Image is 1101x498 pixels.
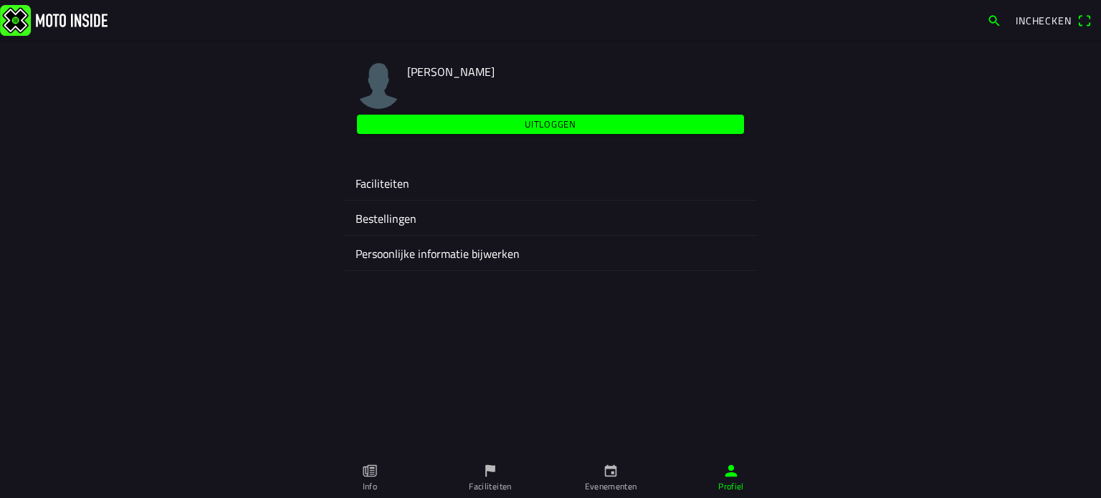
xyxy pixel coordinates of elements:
[362,463,378,479] ion-icon: paper
[1009,8,1098,32] a: Incheckenqr scanner
[356,245,745,262] ion-label: Persoonlijke informatie bijwerken
[585,480,637,493] ion-label: Evenementen
[356,175,745,192] ion-label: Faciliteiten
[723,463,739,479] ion-icon: person
[356,210,745,227] ion-label: Bestellingen
[718,480,744,493] ion-label: Profiel
[1016,13,1072,28] span: Inchecken
[980,8,1009,32] a: search
[603,463,619,479] ion-icon: calendar
[407,63,495,80] span: [PERSON_NAME]
[482,463,498,479] ion-icon: flag
[356,63,401,109] img: moto-inside-avatar.png
[469,480,511,493] ion-label: Faciliteiten
[357,115,744,134] ion-button: Uitloggen
[363,480,377,493] ion-label: Info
